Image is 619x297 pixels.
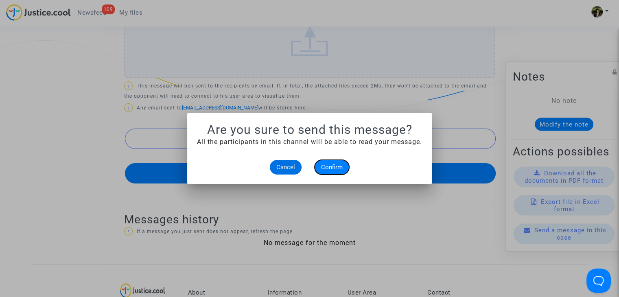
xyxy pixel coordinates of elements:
[321,164,343,171] span: Confirm
[276,164,295,171] span: Cancel
[315,160,349,175] button: Confirm
[197,122,422,137] h1: Are you sure to send this message?
[197,138,422,146] span: All the participants in this channel will be able to read your message.
[586,269,611,293] iframe: Help Scout Beacon - Open
[270,160,302,175] button: Cancel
